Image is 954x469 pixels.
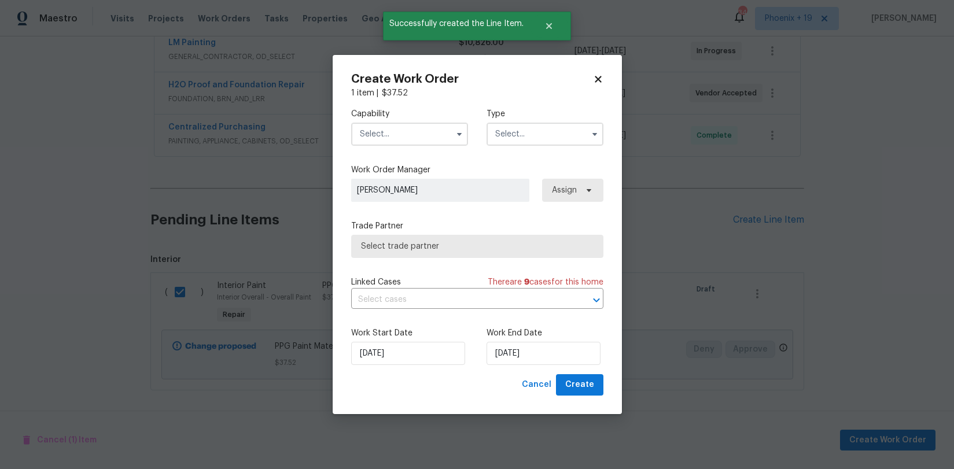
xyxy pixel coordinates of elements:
[361,241,594,252] span: Select trade partner
[588,292,605,308] button: Open
[487,342,601,365] input: M/D/YYYY
[351,108,468,120] label: Capability
[351,164,603,176] label: Work Order Manager
[351,87,603,99] div: 1 item |
[556,374,603,396] button: Create
[487,327,603,339] label: Work End Date
[487,123,603,146] input: Select...
[522,378,551,392] span: Cancel
[351,327,468,339] label: Work Start Date
[530,14,568,38] button: Close
[552,184,577,196] span: Assign
[524,278,529,286] span: 9
[351,342,465,365] input: M/D/YYYY
[351,291,571,309] input: Select cases
[357,184,524,196] span: [PERSON_NAME]
[351,73,593,85] h2: Create Work Order
[452,127,466,141] button: Show options
[487,108,603,120] label: Type
[517,374,556,396] button: Cancel
[565,378,594,392] span: Create
[382,89,408,97] span: $ 37.52
[351,220,603,232] label: Trade Partner
[488,276,603,288] span: There are case s for this home
[351,123,468,146] input: Select...
[351,276,401,288] span: Linked Cases
[588,127,602,141] button: Show options
[383,12,530,36] span: Successfully created the Line Item.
